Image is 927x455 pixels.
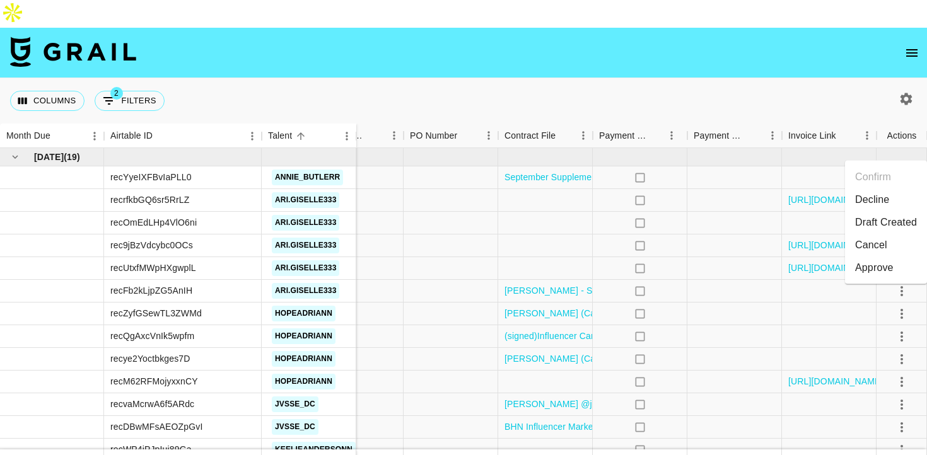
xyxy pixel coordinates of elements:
a: [URL][DOMAIN_NAME] [788,239,883,251]
div: Airtable ID [104,124,262,148]
button: Menu [85,127,104,146]
button: Menu [337,127,356,146]
button: select merge strategy [891,280,912,302]
div: Payment Sent [599,124,648,148]
a: ari.giselle333 [272,260,339,276]
a: hopeadriann [272,306,335,321]
div: recye2Yoctbkges7D [110,352,190,365]
div: Payment Sent [593,124,687,148]
button: Sort [556,127,573,144]
button: select merge strategy [891,348,912,370]
span: 2 [110,87,123,100]
div: recM62RFMojyxxnCY [110,375,198,388]
a: ari.giselle333 [272,215,339,231]
a: BHN Influencer Marketing Agreement - @jvsse_dc.docx (1) (1).pdf [504,420,770,433]
a: ari.giselle333 [272,283,339,299]
button: Menu [479,126,498,145]
div: recrfkbGQ6sr5RrLZ [110,193,189,206]
a: hopeadriann [272,328,335,344]
button: Menu [574,126,593,145]
a: hopeadriann [272,374,335,389]
button: Menu [385,126,404,145]
img: Grail Talent [10,37,136,67]
a: [URL][DOMAIN_NAME] [788,193,883,206]
div: Approve [855,260,894,275]
div: PO Number [404,124,498,148]
div: Payment Sent Date [687,124,782,148]
div: Talent [268,124,292,148]
a: [PERSON_NAME] (Campaign 2) MOA - [GEOGRAPHIC_DATA] Fully Signed.pdf [504,352,827,365]
div: Actions [877,124,927,148]
button: Select columns [10,91,85,111]
button: select merge strategy [891,394,912,415]
a: annie_butlerr [272,170,343,185]
button: Sort [50,127,68,145]
span: ( 19 ) [64,151,80,163]
a: [URL][DOMAIN_NAME] [788,262,883,274]
button: Sort [836,127,854,144]
div: Special Booking Type [309,124,404,148]
div: recFb2kLjpZG5AnIH [110,284,192,297]
div: Actions [887,124,917,148]
button: Sort [648,127,666,144]
div: rec9jBzVdcybc0OCs [110,239,193,251]
a: hopeadriann [272,351,335,367]
button: Sort [367,127,385,144]
div: Talent [262,124,356,148]
a: [PERSON_NAME] (Campaign 2) MOA - [GEOGRAPHIC_DATA] Fully Signed.pdf [504,307,827,320]
div: PO Number [410,124,457,148]
a: September Supplement x Duo Campaign_ Wellbel Influencer Contract (2).pdf [504,171,813,183]
li: Cancel [845,234,927,256]
button: Show filters [95,91,165,111]
button: Menu [662,126,681,145]
button: select merge strategy [891,417,912,438]
div: Payment Sent Date [694,124,745,148]
button: open drawer [899,40,924,66]
a: [URL][DOMAIN_NAME] [788,375,883,388]
div: recZyfGSewTL3ZWMd [110,307,202,320]
li: Draft Created [845,211,927,234]
div: recOmEdLHp4VlO6ni [110,216,197,229]
div: Contract File [504,124,556,148]
div: recYyeIXFBvIaPLL0 [110,171,192,183]
li: Decline [845,188,927,211]
button: Sort [153,127,170,145]
button: select merge strategy [891,326,912,347]
button: select merge strategy [891,303,912,325]
a: ari.giselle333 [272,192,339,208]
button: hide children [6,148,24,166]
div: Month Due [6,124,50,148]
button: Menu [858,126,877,145]
button: Sort [457,127,475,144]
div: recvaMcrwA6f5ARdc [110,398,194,410]
div: Invoice Link [788,124,836,148]
button: Sort [745,127,763,144]
div: Invoice Link [782,124,877,148]
div: recDBwMFsAEOZpGvI [110,420,202,433]
a: jvsse_dc [272,396,318,412]
div: recUtxfMWpHXgwplL [110,262,196,274]
a: ari.giselle333 [272,238,339,253]
button: Menu [763,126,782,145]
div: Contract File [498,124,593,148]
span: [DATE] [34,151,64,163]
button: Sort [292,127,310,145]
div: recQgAxcVnIk5wpfm [110,330,194,342]
a: jvsse_dc [272,419,318,435]
button: select merge strategy [891,371,912,393]
button: Menu [243,127,262,146]
a: (signed)Influencer Campaign (Agency Agreement with ASSOCIATED TALENT LIMITED).pdf [504,330,872,342]
div: Airtable ID [110,124,153,148]
a: [PERSON_NAME] @jvsse_dc MOA - Haven (1) (1).pdf [504,398,724,410]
